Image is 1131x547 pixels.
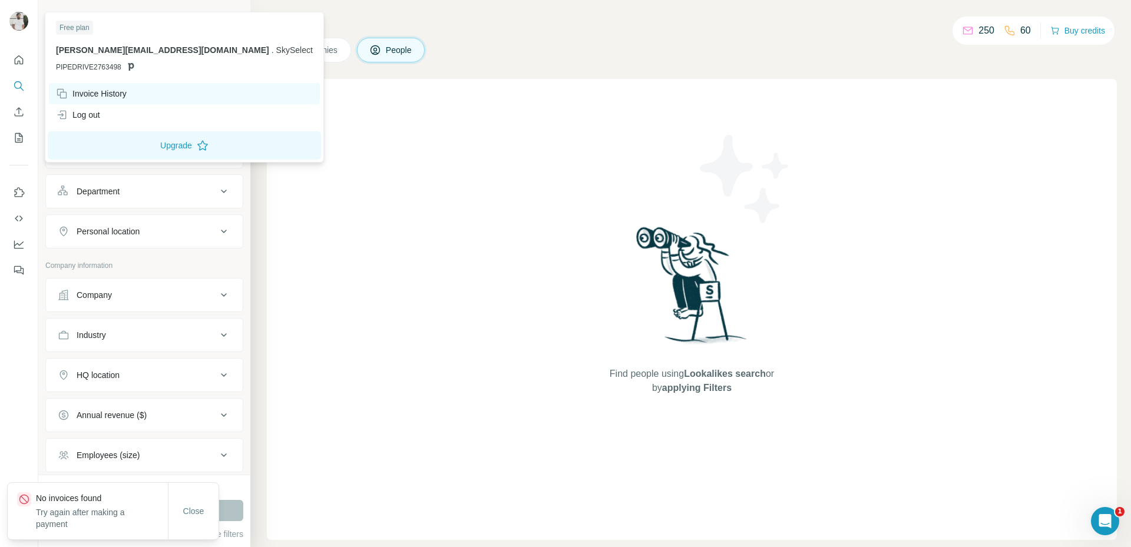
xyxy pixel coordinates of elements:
button: My lists [9,127,28,148]
span: applying Filters [662,383,732,393]
div: Company [77,289,112,301]
button: Search [9,75,28,97]
img: Surfe Illustration - Stars [692,126,798,232]
img: Surfe Illustration - Woman searching with binoculars [631,224,753,355]
div: Industry [77,329,106,341]
button: Industry [46,321,243,349]
button: Use Surfe on LinkedIn [9,182,28,203]
div: Invoice History [56,88,127,100]
p: Company information [45,260,243,271]
span: PIPEDRIVE2763498 [56,62,121,72]
div: New search [45,11,82,21]
p: Try again after making a payment [36,506,168,530]
span: [PERSON_NAME][EMAIL_ADDRESS][DOMAIN_NAME] [56,45,269,55]
iframe: Intercom live chat [1091,507,1119,535]
span: Find people using or by [597,367,786,395]
span: Lookalikes search [684,369,766,379]
span: . [272,45,274,55]
span: People [386,44,413,56]
button: Feedback [9,260,28,281]
button: Use Surfe API [9,208,28,229]
h4: Search [267,14,1117,31]
button: Enrich CSV [9,101,28,122]
p: No invoices found [36,492,168,504]
button: Upgrade [48,131,321,160]
p: 60 [1020,24,1031,38]
div: Free plan [56,21,93,35]
button: Quick start [9,49,28,71]
button: Employees (size) [46,441,243,469]
div: Personal location [77,226,140,237]
button: Annual revenue ($) [46,401,243,429]
button: Buy credits [1050,22,1105,39]
div: Department [77,185,120,197]
div: Log out [56,109,100,121]
span: 1 [1115,507,1125,516]
button: Department [46,177,243,205]
img: Avatar [9,12,28,31]
span: SkySelect [276,45,313,55]
div: HQ location [77,369,120,381]
button: Close [175,500,213,522]
button: Hide [205,7,250,25]
p: 250 [978,24,994,38]
button: Personal location [46,217,243,246]
button: HQ location [46,361,243,389]
button: Company [46,281,243,309]
div: Employees (size) [77,449,140,461]
button: Dashboard [9,234,28,255]
div: Annual revenue ($) [77,409,147,421]
span: Close [183,505,204,517]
